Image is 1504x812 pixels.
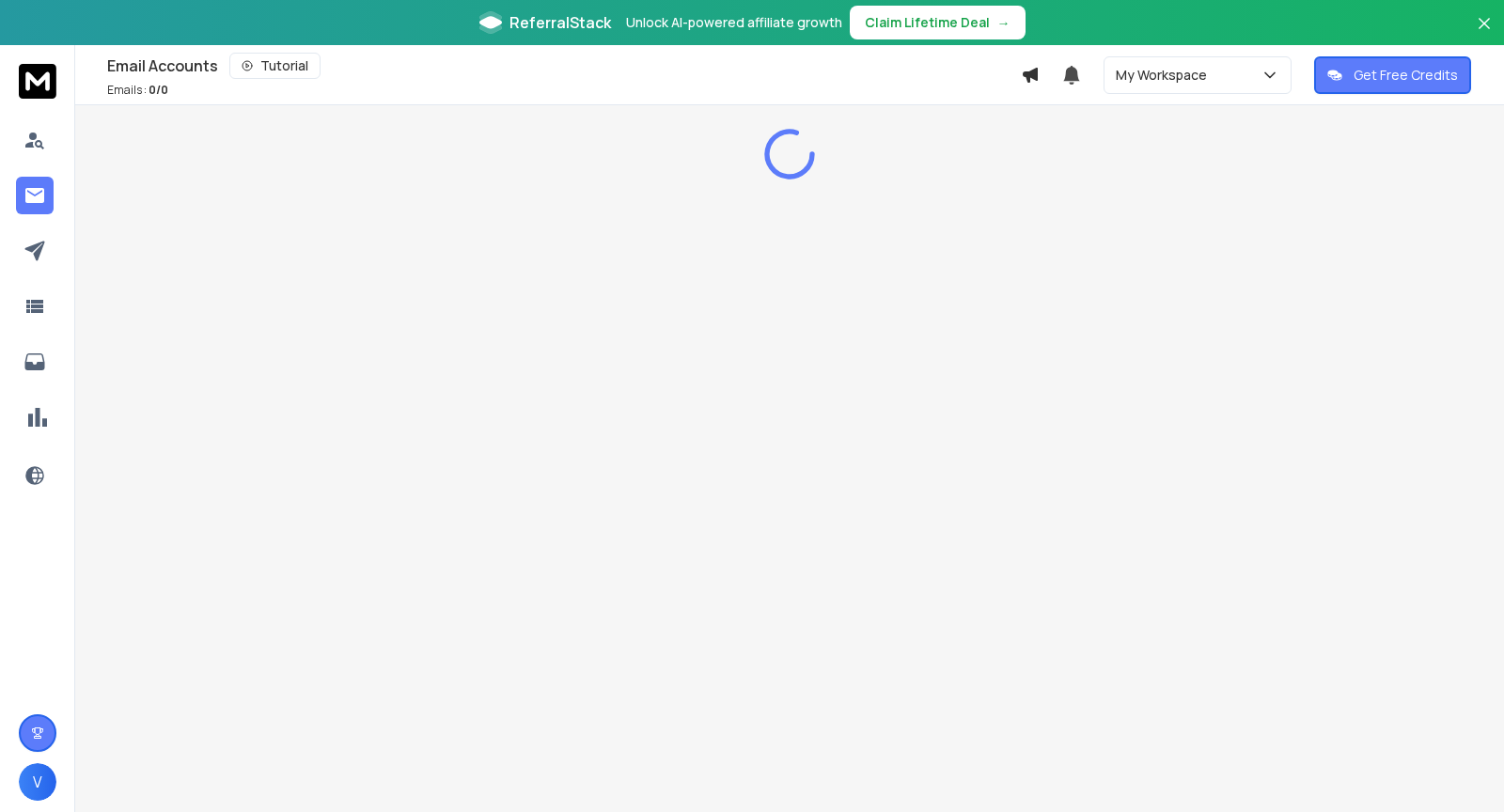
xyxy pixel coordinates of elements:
button: Claim Lifetime Deal→ [850,6,1026,39]
p: Emails : [107,83,168,98]
p: My Workspace [1116,66,1214,85]
button: V [19,763,56,801]
span: ReferralStack [509,11,611,34]
span: → [997,13,1010,32]
button: Get Free Credits [1314,56,1471,94]
span: 0 / 0 [149,82,168,98]
button: Close banner [1472,11,1496,56]
p: Unlock AI-powered affiliate growth [626,13,842,32]
p: Get Free Credits [1354,66,1458,85]
div: Email Accounts [107,53,1021,79]
button: Tutorial [229,53,321,79]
